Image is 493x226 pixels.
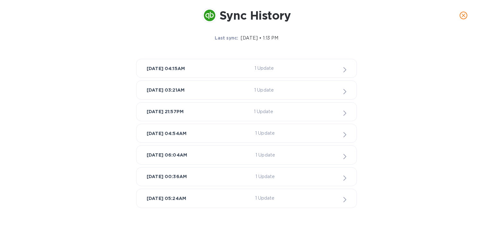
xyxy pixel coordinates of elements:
[147,130,186,137] p: [DATE] 04:54AM
[255,173,275,180] p: 1 Update
[255,65,274,72] p: 1 Update
[147,87,185,93] p: [DATE] 03:21AM
[147,152,187,158] p: [DATE] 06:04AM
[255,152,275,158] p: 1 Update
[254,108,273,115] p: 1 Update
[215,35,238,41] p: Last sync:
[255,130,275,137] p: 1 Update
[220,9,291,22] h1: Sync History
[147,173,187,180] p: [DATE] 00:36AM
[241,35,278,41] p: [DATE] • 1:13 PM
[456,8,471,23] button: close
[255,195,275,202] p: 1 Update
[147,195,186,202] p: [DATE] 05:24AM
[147,65,185,72] p: [DATE] 04:15AM
[254,87,274,94] p: 1 Update
[147,108,184,115] p: [DATE] 21:57PM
